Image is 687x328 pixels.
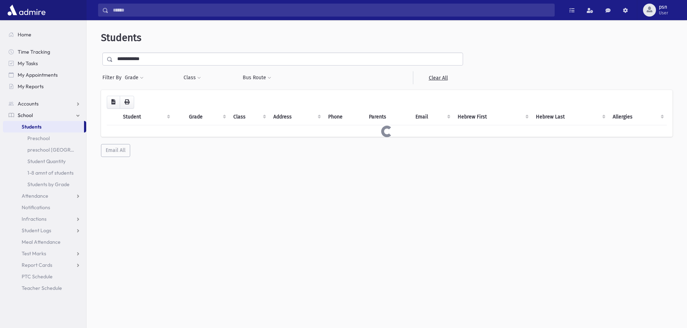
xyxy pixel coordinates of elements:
[3,259,86,271] a: Report Cards
[120,96,134,109] button: Print
[411,109,453,125] th: Email
[324,109,365,125] th: Phone
[185,109,229,125] th: Grade
[3,132,86,144] a: Preschool
[102,74,124,81] span: Filter By
[3,46,86,58] a: Time Tracking
[659,10,668,16] span: User
[18,72,58,78] span: My Appointments
[22,227,51,234] span: Student Logs
[18,60,38,67] span: My Tasks
[22,273,53,280] span: PTC Schedule
[3,271,86,282] a: PTC Schedule
[269,109,324,125] th: Address
[229,109,269,125] th: Class
[107,96,120,109] button: CSV
[3,167,86,179] a: 1-8 amnt of students
[22,285,62,291] span: Teacher Schedule
[3,109,86,121] a: School
[3,236,86,248] a: Meal Attendance
[6,3,47,17] img: AdmirePro
[22,123,41,130] span: Students
[453,109,531,125] th: Hebrew First
[3,58,86,69] a: My Tasks
[101,32,141,44] span: Students
[3,121,84,132] a: Students
[659,4,668,10] span: psn
[3,282,86,294] a: Teacher Schedule
[22,250,46,257] span: Test Marks
[22,204,50,211] span: Notifications
[22,262,52,268] span: Report Cards
[22,193,48,199] span: Attendance
[183,71,201,84] button: Class
[3,156,86,167] a: Student Quantity
[3,179,86,190] a: Students by Grade
[18,31,31,38] span: Home
[119,109,173,125] th: Student
[3,202,86,213] a: Notifications
[3,98,86,109] a: Accounts
[109,4,554,17] input: Search
[22,239,61,245] span: Meal Attendance
[18,112,33,118] span: School
[608,109,667,125] th: Allergies
[101,144,130,157] button: Email All
[22,216,47,222] span: Infractions
[18,83,44,90] span: My Reports
[242,71,272,84] button: Bus Route
[532,109,609,125] th: Hebrew Last
[3,190,86,202] a: Attendance
[18,49,50,55] span: Time Tracking
[3,225,86,236] a: Student Logs
[3,29,86,40] a: Home
[3,81,86,92] a: My Reports
[365,109,411,125] th: Parents
[3,144,86,156] a: preschool [GEOGRAPHIC_DATA]
[3,69,86,81] a: My Appointments
[18,100,39,107] span: Accounts
[3,213,86,225] a: Infractions
[3,248,86,259] a: Test Marks
[124,71,144,84] button: Grade
[413,71,463,84] a: Clear All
